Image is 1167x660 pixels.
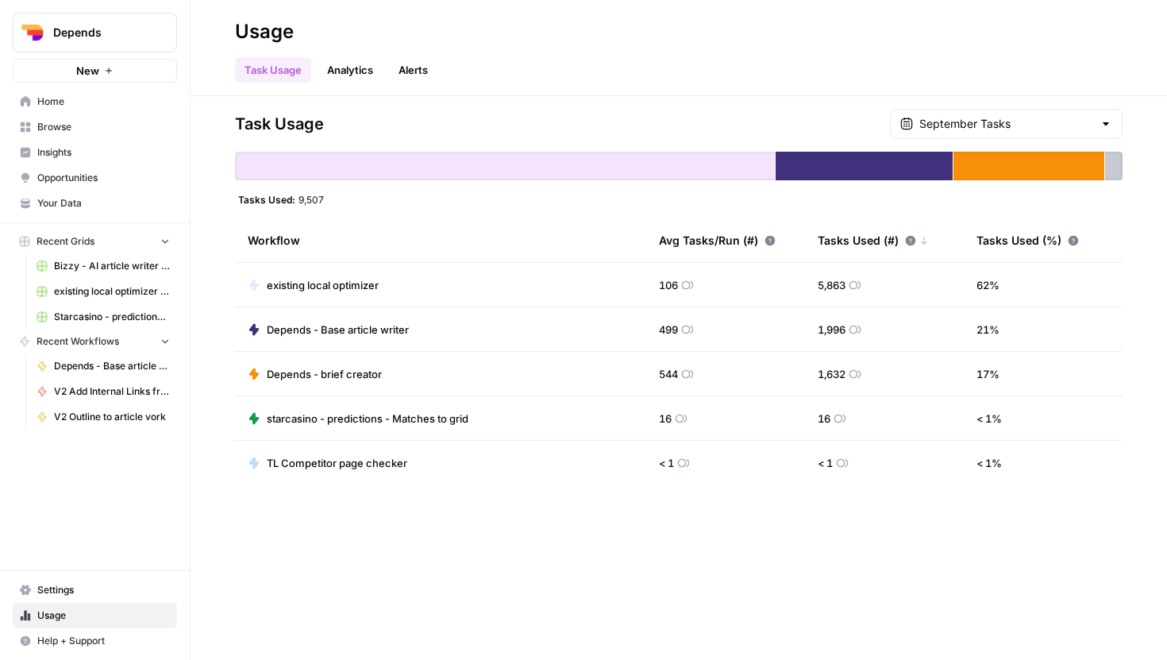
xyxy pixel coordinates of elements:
[13,577,177,603] a: Settings
[13,628,177,654] button: Help + Support
[248,366,382,382] a: Depends - brief creator
[29,379,177,404] a: V2 Add Internal Links from Knowledge Base - Fork
[13,140,177,165] a: Insights
[13,59,177,83] button: New
[13,230,177,253] button: Recent Grids
[976,277,999,293] span: 62 %
[818,411,830,426] span: 16
[659,322,678,338] span: 499
[18,18,47,47] img: Depends Logo
[389,57,437,83] a: Alerts
[818,322,845,338] span: 1,996
[29,253,177,279] a: Bizzy - AI article writer (from scratch)
[659,455,674,471] span: < 1
[267,411,468,426] span: starcasino - predictions - Matches to grid
[267,455,407,471] span: TL Competitor page checker
[267,366,382,382] span: Depends - brief creator
[267,277,379,293] span: existing local optimizer
[13,13,177,52] button: Workspace: Depends
[919,116,1093,132] input: September Tasks
[37,634,170,648] span: Help + Support
[248,218,634,262] div: Workflow
[29,304,177,330] a: Starcasino - predictions - matches grid JPL
[298,193,324,206] span: 9,507
[659,218,776,262] div: Avg Tasks/Run (#)
[13,89,177,114] a: Home
[659,411,672,426] span: 16
[54,284,170,299] span: existing local optimizer Grid
[37,608,170,623] span: Usage
[54,410,170,424] span: V2 Outline to article vork
[29,404,177,430] a: V2 Outline to article vork
[54,310,170,324] span: Starcasino - predictions - matches grid JPL
[37,334,119,349] span: Recent Workflows
[248,455,407,471] a: TL Competitor page checker
[13,330,177,353] button: Recent Workflows
[235,57,311,83] a: Task Usage
[659,277,678,293] span: 106
[29,353,177,379] a: Depends - Base article writer
[818,455,833,471] span: < 1
[818,366,845,382] span: 1,632
[13,165,177,191] a: Opportunities
[267,322,409,338] span: Depends - Base article writer
[13,191,177,216] a: Your Data
[659,366,678,382] span: 544
[37,196,170,210] span: Your Data
[235,113,324,135] span: Task Usage
[318,57,383,83] a: Analytics
[976,322,999,338] span: 21 %
[818,218,929,262] div: Tasks Used (#)
[76,63,99,79] span: New
[235,19,294,44] div: Usage
[37,145,170,160] span: Insights
[29,279,177,304] a: existing local optimizer Grid
[976,218,1079,262] div: Tasks Used (%)
[37,95,170,109] span: Home
[54,384,170,399] span: V2 Add Internal Links from Knowledge Base - Fork
[976,455,1002,471] span: < 1 %
[248,322,409,338] a: Depends - Base article writer
[53,25,149,41] span: Depends
[248,411,468,426] a: starcasino - predictions - Matches to grid
[818,277,845,293] span: 5,863
[54,259,170,273] span: Bizzy - AI article writer (from scratch)
[976,411,1002,426] span: < 1 %
[37,120,170,134] span: Browse
[37,234,94,249] span: Recent Grids
[13,603,177,628] a: Usage
[37,171,170,185] span: Opportunities
[37,583,170,597] span: Settings
[54,359,170,373] span: Depends - Base article writer
[13,114,177,140] a: Browse
[976,366,999,382] span: 17 %
[238,193,295,206] span: Tasks Used:
[248,277,379,293] a: existing local optimizer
